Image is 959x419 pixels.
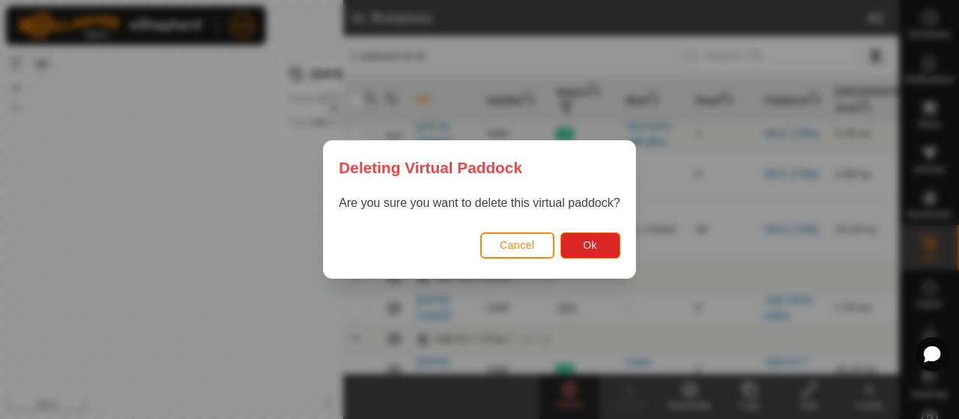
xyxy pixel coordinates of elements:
button: Ok [560,232,620,259]
p: Are you sure you want to delete this virtual paddock? [339,194,620,212]
span: Cancel [500,239,535,251]
span: Deleting Virtual Paddock [339,156,522,179]
button: Cancel [480,232,554,259]
span: Ok [583,239,597,251]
